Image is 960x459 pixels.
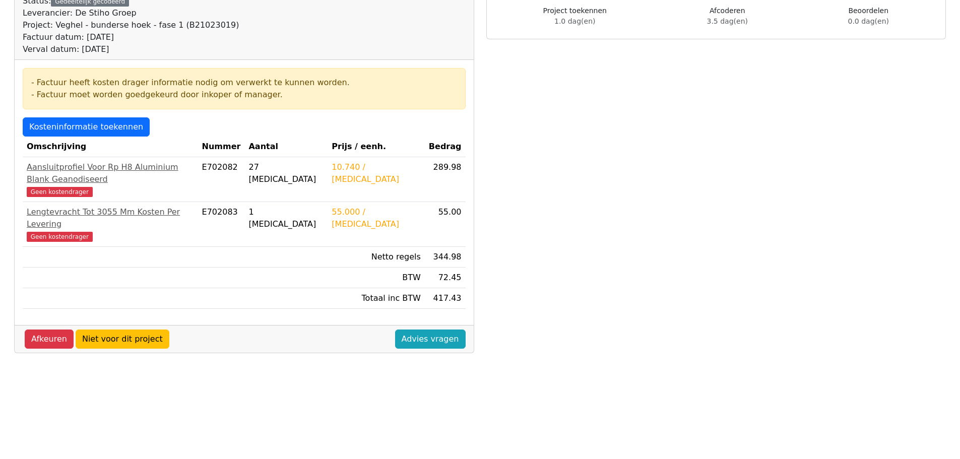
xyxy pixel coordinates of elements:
[425,288,466,309] td: 417.43
[31,89,457,101] div: - Factuur moet worden goedgekeurd door inkoper of manager.
[23,19,239,31] div: Project: Veghel - bunderse hoek - fase 1 (B21023019)
[328,247,424,268] td: Netto regels
[23,137,198,157] th: Omschrijving
[425,202,466,247] td: 55.00
[76,330,169,349] a: Niet voor dit project
[244,137,328,157] th: Aantal
[328,268,424,288] td: BTW
[395,330,466,349] a: Advies vragen
[23,117,150,137] a: Kosteninformatie toekennen
[23,43,239,55] div: Verval datum: [DATE]
[27,232,93,242] span: Geen kostendrager
[27,206,194,242] a: Lengtevracht Tot 3055 Mm Kosten Per LeveringGeen kostendrager
[198,157,245,202] td: E702082
[425,137,466,157] th: Bedrag
[23,7,239,19] div: Leverancier: De Stiho Groep
[425,247,466,268] td: 344.98
[198,137,245,157] th: Nummer
[332,206,420,230] div: 55.000 / [MEDICAL_DATA]
[25,330,74,349] a: Afkeuren
[848,17,889,25] span: 0.0 dag(en)
[248,206,324,230] div: 1 [MEDICAL_DATA]
[543,6,607,27] div: Project toekennen
[707,17,748,25] span: 3.5 dag(en)
[554,17,595,25] span: 1.0 dag(en)
[425,268,466,288] td: 72.45
[198,202,245,247] td: E702083
[425,157,466,202] td: 289.98
[27,161,194,185] div: Aansluitprofiel Voor Rp H8 Aluminium Blank Geanodiseerd
[848,6,889,27] div: Beoordelen
[332,161,420,185] div: 10.740 / [MEDICAL_DATA]
[23,31,239,43] div: Factuur datum: [DATE]
[328,137,424,157] th: Prijs / eenh.
[328,288,424,309] td: Totaal inc BTW
[248,161,324,185] div: 27 [MEDICAL_DATA]
[31,77,457,89] div: - Factuur heeft kosten drager informatie nodig om verwerkt te kunnen worden.
[27,206,194,230] div: Lengtevracht Tot 3055 Mm Kosten Per Levering
[707,6,748,27] div: Afcoderen
[27,187,93,197] span: Geen kostendrager
[27,161,194,198] a: Aansluitprofiel Voor Rp H8 Aluminium Blank GeanodiseerdGeen kostendrager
